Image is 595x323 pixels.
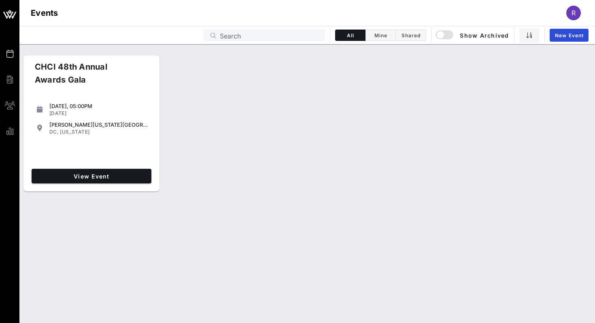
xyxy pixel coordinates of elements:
[396,30,426,41] button: Shared
[335,30,365,41] button: All
[437,30,509,40] span: Show Archived
[436,28,509,42] button: Show Archived
[365,30,396,41] button: Mine
[49,129,59,135] span: DC,
[550,29,589,42] a: New Event
[49,110,148,117] div: [DATE]
[31,6,58,19] h1: Events
[60,129,89,135] span: [US_STATE]
[28,60,142,93] div: CHCI 48th Annual Awards Gala
[49,103,148,109] div: [DATE], 05:00PM
[572,9,576,17] span: R
[32,169,151,183] a: View Event
[49,121,148,128] div: [PERSON_NAME][US_STATE][GEOGRAPHIC_DATA]
[340,32,360,38] span: All
[555,32,584,38] span: New Event
[370,32,391,38] span: Mine
[35,173,148,180] span: View Event
[401,32,421,38] span: Shared
[566,6,581,20] div: R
